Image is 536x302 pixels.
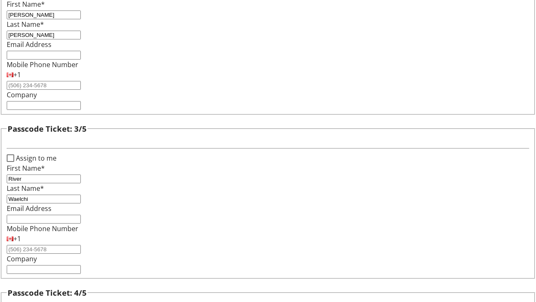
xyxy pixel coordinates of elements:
[7,184,44,193] label: Last Name*
[7,254,37,263] label: Company
[7,164,45,173] label: First Name*
[7,224,78,233] label: Mobile Phone Number
[7,20,44,29] label: Last Name*
[14,153,57,163] label: Assign to me
[7,81,81,90] input: (506) 234-5678
[7,60,78,69] label: Mobile Phone Number
[7,245,81,254] input: (506) 234-5678
[7,40,52,49] label: Email Address
[7,90,37,99] label: Company
[8,287,87,299] h3: Passcode Ticket: 4/5
[7,204,52,213] label: Email Address
[8,123,87,135] h3: Passcode Ticket: 3/5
